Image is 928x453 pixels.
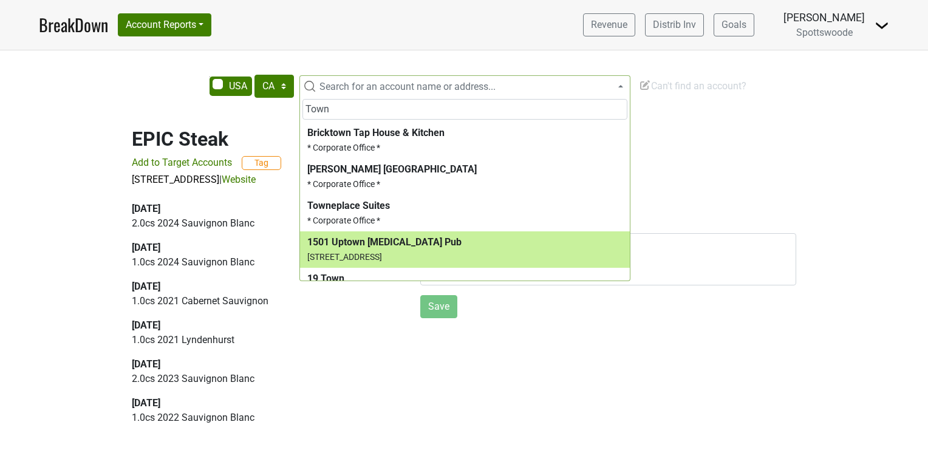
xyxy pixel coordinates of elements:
span: Spottswoode [796,27,853,38]
small: * Corporate Office * [307,216,380,225]
span: Add to Target Accounts [132,157,232,168]
span: Search for an account name or address... [319,81,496,92]
button: Tag [242,156,281,170]
a: [STREET_ADDRESS] [132,174,219,185]
p: 2.0 cs 2024 Sauvignon Blanc [132,216,392,231]
a: Revenue [583,13,635,36]
b: 1501 Uptown [MEDICAL_DATA] Pub [307,236,462,248]
div: [DATE] [132,279,392,294]
a: Website [222,174,256,185]
p: 2.0 cs 2023 Sauvignon Blanc [132,372,392,386]
span: Can't find an account? [639,80,746,92]
p: 1.0 cs 2022 Sauvignon Blanc [132,410,392,425]
small: * Corporate Office * [307,179,380,189]
img: Edit [639,79,651,91]
div: [DATE] [132,202,392,216]
p: | [132,172,796,187]
small: [STREET_ADDRESS] [307,252,382,262]
a: Distrib Inv [645,13,704,36]
div: [DATE] [132,396,392,410]
small: * Corporate Office * [307,143,380,152]
b: Towneplace Suites [307,200,390,211]
div: [DATE] [132,357,392,372]
div: [PERSON_NAME] [783,10,865,26]
img: Dropdown Menu [875,18,889,33]
b: [PERSON_NAME] [GEOGRAPHIC_DATA] [307,163,477,175]
a: BreakDown [39,12,108,38]
p: 1.0 cs 2024 Sauvignon Blanc [132,255,392,270]
h2: EPIC Steak [132,128,796,151]
b: Bricktown Tap House & Kitchen [307,127,445,138]
div: [DATE] [132,240,392,255]
p: 1.0 cs 2021 Cabernet Sauvignon [132,294,392,308]
div: [DATE] [132,318,392,333]
p: 1.0 cs 2021 Lyndenhurst [132,333,392,347]
b: 19 Town [307,273,344,284]
button: Save [420,295,457,318]
button: Account Reports [118,13,211,36]
a: Goals [714,13,754,36]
